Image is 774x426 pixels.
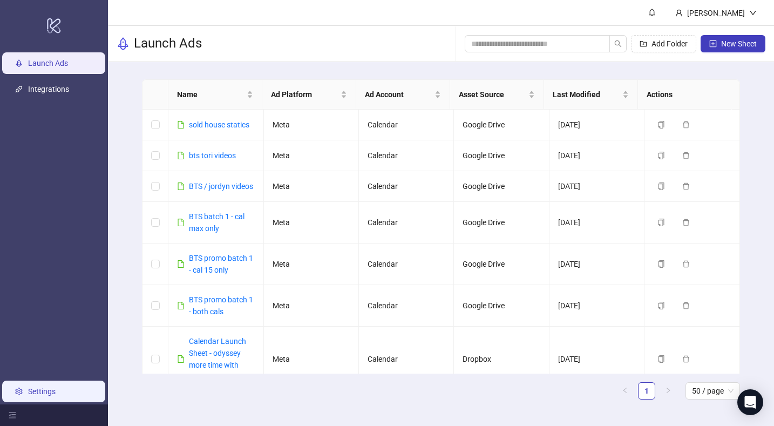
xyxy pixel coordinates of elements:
span: delete [682,219,690,226]
td: Meta [264,327,359,392]
a: BTS promo batch 1 - cal 15 only [189,254,253,274]
a: Launch Ads [28,59,68,67]
span: delete [682,302,690,309]
td: [DATE] [549,140,644,171]
a: sold house statics [189,120,249,129]
button: New Sheet [701,35,765,52]
td: Calendar [359,202,454,244]
td: Meta [264,202,359,244]
button: Add Folder [631,35,696,52]
th: Ad Account [356,80,450,110]
td: Meta [264,140,359,171]
td: [DATE] [549,110,644,140]
span: delete [682,121,690,129]
span: Ad Platform [271,89,338,100]
li: Next Page [660,382,677,400]
span: left [622,387,628,394]
div: Page Size [685,382,740,400]
span: search [614,40,622,48]
td: Google Drive [454,110,549,140]
span: Name [177,89,245,100]
span: down [749,9,757,17]
td: [DATE] [549,285,644,327]
span: plus-square [709,40,717,48]
span: delete [682,182,690,190]
td: [DATE] [549,202,644,244]
span: copy [657,152,665,159]
span: file [177,182,185,190]
span: delete [682,355,690,363]
th: Name [168,80,262,110]
span: file [177,152,185,159]
td: Google Drive [454,244,549,285]
span: Asset Source [459,89,526,100]
span: delete [682,260,690,268]
a: Calendar Launch Sheet - odyssey more time with skylight [189,337,246,381]
th: Actions [638,80,732,110]
span: file [177,302,185,309]
td: Calendar [359,110,454,140]
span: copy [657,355,665,363]
span: copy [657,182,665,190]
td: Calendar [359,327,454,392]
h3: Launch Ads [134,35,202,52]
button: right [660,382,677,400]
span: rocket [117,37,130,50]
td: Calendar [359,140,454,171]
td: Meta [264,171,359,202]
span: file [177,219,185,226]
button: left [616,382,634,400]
td: Calendar [359,244,454,285]
td: Meta [264,110,359,140]
th: Asset Source [450,80,544,110]
span: Ad Account [365,89,432,100]
a: bts tori videos [189,151,236,160]
span: copy [657,302,665,309]
th: Ad Platform [262,80,356,110]
span: 50 / page [692,383,734,399]
a: Integrations [28,85,69,93]
span: right [665,387,671,394]
a: Settings [28,387,56,396]
td: Calendar [359,171,454,202]
span: copy [657,121,665,129]
td: Meta [264,285,359,327]
a: BTS promo batch 1 - both cals [189,295,253,316]
td: Meta [264,244,359,285]
span: file [177,260,185,268]
td: Google Drive [454,285,549,327]
span: Add Folder [651,39,688,48]
span: copy [657,219,665,226]
td: Google Drive [454,202,549,244]
td: Google Drive [454,140,549,171]
td: [DATE] [549,171,644,202]
td: [DATE] [549,244,644,285]
span: file [177,121,185,129]
td: Dropbox [454,327,549,392]
td: Calendar [359,285,454,327]
a: BTS batch 1 - cal max only [189,212,245,233]
a: BTS / jordyn videos [189,182,253,191]
span: bell [648,9,656,16]
span: New Sheet [721,39,757,48]
span: Last Modified [553,89,620,100]
span: copy [657,260,665,268]
td: Google Drive [454,171,549,202]
span: user [675,9,683,17]
span: folder-add [640,40,647,48]
td: [DATE] [549,327,644,392]
span: delete [682,152,690,159]
li: Previous Page [616,382,634,400]
th: Last Modified [544,80,638,110]
div: Open Intercom Messenger [737,389,763,415]
span: file [177,355,185,363]
a: 1 [639,383,655,399]
li: 1 [638,382,655,400]
span: menu-fold [9,411,16,419]
div: [PERSON_NAME] [683,7,749,19]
